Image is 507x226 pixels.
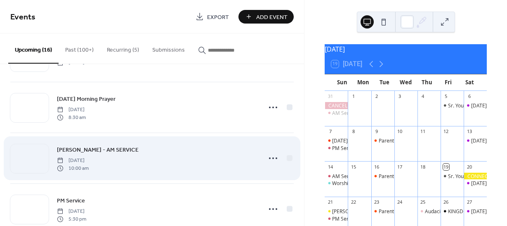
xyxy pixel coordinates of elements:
span: [DATE] [57,157,89,164]
div: 6 [466,93,472,100]
div: Worship Night with [PERSON_NAME] & [PERSON_NAME] [332,180,460,187]
div: KINGDOM COME [441,208,464,215]
div: Saturday Morning Prayer [464,208,487,215]
div: 9 [374,128,380,135]
div: 8 [350,128,356,135]
span: [DATE] [57,208,86,215]
div: Audacious Women - Potluck Gathering [417,208,441,215]
div: KINGDOM COME [448,208,487,215]
div: 22 [350,199,356,205]
a: [DATE] Morning Prayer [57,94,116,104]
span: [DATE] [57,106,86,114]
div: 7 [327,128,333,135]
div: Saturday Morning Prayer [464,137,487,144]
div: Saturday Morning Prayer [464,102,487,109]
div: PM Service [332,215,358,222]
div: Sr. Youth [448,102,468,109]
div: AM Service [325,173,348,180]
div: 2 [374,93,380,100]
div: PM Service [325,215,348,222]
div: [PERSON_NAME] - AM SERVICE [332,208,403,215]
span: 5:30 pm [57,215,86,223]
div: Parent & Tots Group [371,137,394,144]
div: 14 [327,164,333,170]
div: [DATE] - AM Service [332,137,378,144]
div: 26 [443,199,449,205]
div: 20 [466,164,472,170]
div: 4 [420,93,426,100]
div: Sun [331,74,353,91]
div: 13 [466,128,472,135]
div: 15 [350,164,356,170]
div: Thu [416,74,438,91]
div: Family Day - AM Service [325,137,348,144]
button: Add Event [238,10,294,24]
div: AM Service [332,109,358,117]
a: [PERSON_NAME] - AM SERVICE [57,145,139,155]
div: Fri [438,74,459,91]
div: 25 [420,199,426,205]
span: Add Event [256,13,288,21]
div: 1 [350,93,356,100]
div: 10 [397,128,403,135]
div: 23 [374,199,380,205]
div: Sr. Youth [441,102,464,109]
div: 31 [327,93,333,100]
div: Katie Luse - AM SERVICE [325,208,348,215]
button: Recurring (5) [100,33,146,63]
div: CANCELLED - PM Service [325,102,348,109]
button: Past (100+) [59,33,100,63]
div: Parent & Tots Group [379,137,425,144]
div: Sr. Youth [448,173,468,180]
div: [DATE] [325,44,487,54]
span: [DATE] Morning Prayer [57,95,116,104]
div: Sr. Youth [441,173,464,180]
div: Tue [374,74,395,91]
div: 12 [443,128,449,135]
div: 3 [397,93,403,100]
span: PM Service [57,197,85,205]
a: PM Service [57,196,85,205]
div: Mon [353,74,374,91]
div: CONNECT UP [464,173,487,180]
span: Export [207,13,229,21]
div: Parent & Tots Group [379,173,425,180]
span: 8:30 am [57,114,86,121]
div: Wed [395,74,417,91]
div: 19 [443,164,449,170]
div: Sat [459,74,480,91]
div: 16 [374,164,380,170]
div: Parent & Tots Group [371,173,394,180]
button: Submissions [146,33,191,63]
div: AM Service [332,173,358,180]
a: Export [189,10,235,24]
span: [PERSON_NAME] - AM SERVICE [57,146,139,155]
div: 21 [327,199,333,205]
div: 18 [420,164,426,170]
div: 11 [420,128,426,135]
div: Parent & Tots Group [371,208,394,215]
div: PM Service [325,145,348,152]
div: Parent & Tots Group [379,208,425,215]
div: Worship Night with Nate & Jess [325,180,348,187]
div: 5 [443,93,449,100]
div: AM Service [325,109,348,117]
div: PM Service [332,145,358,152]
div: 27 [466,199,472,205]
div: 17 [397,164,403,170]
div: 24 [397,199,403,205]
div: Saturday Morning Prayer [464,180,487,187]
button: Upcoming (16) [8,33,59,64]
span: Events [10,9,35,25]
span: 10:00 am [57,164,89,172]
